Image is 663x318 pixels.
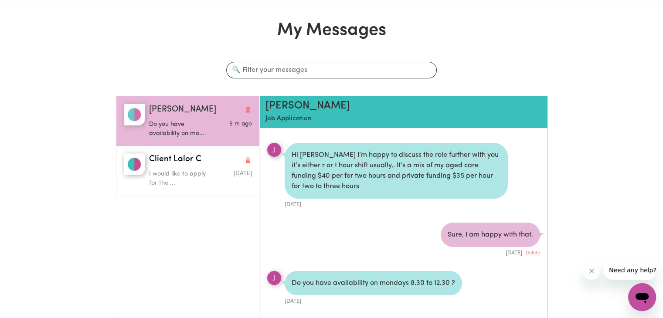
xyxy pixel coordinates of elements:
button: Delete conversation [244,154,252,165]
button: Client Lalor CClient Lalor CDelete conversationI would like to apply for the ...Message sent on A... [116,146,259,196]
p: Do you have availability on mo... [149,120,218,139]
span: Need any help? [5,6,53,13]
iframe: Close message [583,262,600,280]
p: I would like to apply for the ... [149,169,218,188]
h1: My Messages [116,20,547,41]
button: James K[PERSON_NAME]Delete conversationDo you have availability on mo...Message sent on September... [116,96,259,146]
div: J [267,143,281,157]
div: [DATE] [285,295,462,305]
iframe: Message from company [604,260,656,280]
img: James K [124,104,145,125]
div: [DATE] [441,247,540,257]
input: 🔍 Filter your messages [226,62,437,78]
div: [DATE] [285,199,508,209]
button: Delete [526,250,540,257]
div: Hi [PERSON_NAME] I’m happy to discuss the role further with you it’s either r or t hour shift usu... [285,143,508,199]
span: Message sent on September 1, 2025 [229,121,252,127]
button: Delete conversation [244,104,252,115]
span: [PERSON_NAME] [149,104,216,116]
div: Do you have availability on mondays 8.30 to 12.30 ? [285,271,462,295]
span: Client Lalor C [149,153,201,166]
h2: [PERSON_NAME] [265,100,496,112]
div: J [267,271,281,285]
iframe: Button to launch messaging window [628,283,656,311]
div: Sure, I am happy with that. [441,223,540,247]
img: Client Lalor C [124,153,145,175]
p: Job Application [265,114,496,124]
span: Message sent on August 0, 2025 [233,171,252,176]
